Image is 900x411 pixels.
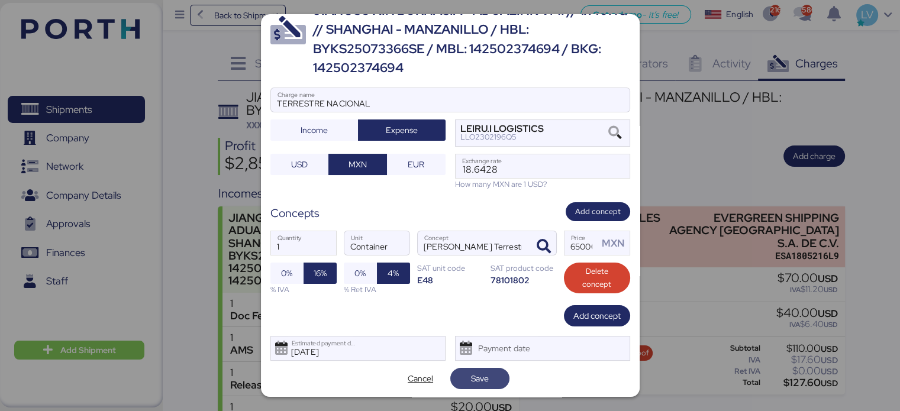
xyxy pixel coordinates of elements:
[566,202,630,222] button: Add concept
[573,309,621,323] span: Add concept
[344,284,410,295] div: % Ret IVA
[301,123,328,137] span: Income
[408,157,424,171] span: EUR
[386,123,418,137] span: Expense
[270,284,337,295] div: % IVA
[358,119,446,141] button: Expense
[564,263,630,293] button: Delete concept
[344,263,377,284] button: 0%
[491,274,557,286] div: 78101802
[270,263,304,284] button: 0%
[271,88,630,112] input: Charge name
[418,231,528,255] input: Concept
[456,154,630,178] input: Exchange rate
[388,266,399,280] span: 4%
[328,154,387,175] button: MXN
[491,263,557,274] div: SAT product code
[460,125,544,133] div: LEIRU.I LOGISTICS
[450,368,509,389] button: Save
[531,234,556,259] button: ConceptConcept
[417,263,483,274] div: SAT unit code
[377,263,410,284] button: 4%
[304,263,337,284] button: 16%
[471,371,489,386] span: Save
[354,266,366,280] span: 0%
[408,371,433,386] span: Cancel
[602,236,629,251] div: MXN
[281,266,292,280] span: 0%
[313,1,630,78] div: JIANGSU XIN BURNASIA - ADUALINK VMI // 1x40HQ // SHANGHAI - MANZANILLO / HBL: BYKS25073366SE / MB...
[270,205,320,222] div: Concepts
[455,179,630,190] div: How many MXN are 1 USD?
[573,265,621,291] span: Delete concept
[270,154,329,175] button: USD
[417,274,483,286] div: E48
[387,154,446,175] button: EUR
[291,157,308,171] span: USD
[460,133,544,141] div: LLO2302196Q5
[344,231,409,255] input: Unit
[564,231,599,255] input: Price
[271,231,336,255] input: Quantity
[270,119,358,141] button: Income
[575,205,621,218] span: Add concept
[349,157,367,171] span: MXN
[564,305,630,326] button: Add concept
[391,368,450,389] button: Cancel
[314,266,327,280] span: 16%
